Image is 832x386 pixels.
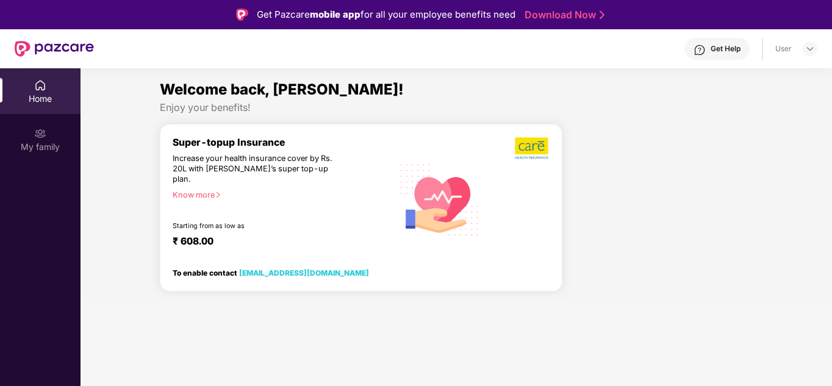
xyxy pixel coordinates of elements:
[393,151,487,247] img: svg+xml;base64,PHN2ZyB4bWxucz0iaHR0cDovL3d3dy53My5vcmcvMjAwMC9zdmciIHhtbG5zOnhsaW5rPSJodHRwOi8vd3...
[173,235,381,250] div: ₹ 608.00
[173,154,340,185] div: Increase your health insurance cover by Rs. 20L with [PERSON_NAME]’s super top-up plan.
[215,191,221,198] span: right
[236,9,248,21] img: Logo
[34,127,46,140] img: svg+xml;base64,PHN2ZyB3aWR0aD0iMjAiIGhlaWdodD0iMjAiIHZpZXdCb3g9IjAgMCAyMCAyMCIgZmlsbD0ibm9uZSIgeG...
[34,79,46,91] img: svg+xml;base64,PHN2ZyBpZD0iSG9tZSIgeG1sbnM9Imh0dHA6Ly93d3cudzMub3JnLzIwMDAvc3ZnIiB3aWR0aD0iMjAiIG...
[15,41,94,57] img: New Pazcare Logo
[173,222,341,231] div: Starting from as low as
[160,80,404,98] span: Welcome back, [PERSON_NAME]!
[239,268,369,277] a: [EMAIL_ADDRESS][DOMAIN_NAME]
[515,137,550,160] img: b5dec4f62d2307b9de63beb79f102df3.png
[310,9,360,20] strong: mobile app
[160,101,753,114] div: Enjoy your benefits!
[694,44,706,56] img: svg+xml;base64,PHN2ZyBpZD0iSGVscC0zMngzMiIgeG1sbnM9Imh0dHA6Ly93d3cudzMub3JnLzIwMDAvc3ZnIiB3aWR0aD...
[711,44,741,54] div: Get Help
[173,268,369,277] div: To enable contact
[173,137,393,148] div: Super-topup Insurance
[805,44,815,54] img: svg+xml;base64,PHN2ZyBpZD0iRHJvcGRvd24tMzJ4MzIiIHhtbG5zPSJodHRwOi8vd3d3LnczLm9yZy8yMDAwL3N2ZyIgd2...
[173,190,386,199] div: Know more
[600,9,604,21] img: Stroke
[257,7,515,22] div: Get Pazcare for all your employee benefits need
[775,44,792,54] div: User
[525,9,601,21] a: Download Now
